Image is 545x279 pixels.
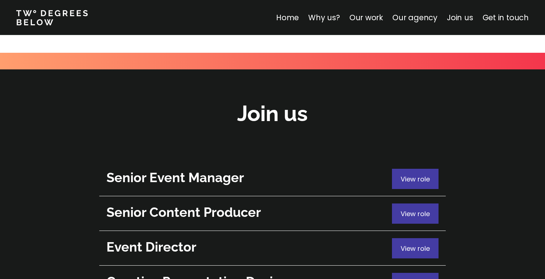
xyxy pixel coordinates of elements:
[106,238,388,256] h2: Event Director
[106,169,388,186] h2: Senior Event Manager
[276,12,299,23] a: Home
[401,244,430,253] span: View role
[308,12,340,23] a: Why us?
[447,12,473,23] a: Join us
[99,196,446,231] a: View role
[401,209,430,218] span: View role
[349,12,383,23] a: Our work
[99,162,446,196] a: View role
[99,231,446,266] a: View role
[106,203,388,221] h2: Senior Content Producer
[483,12,529,23] a: Get in touch
[237,99,308,128] h2: Join us
[392,12,437,23] a: Our agency
[401,175,430,184] span: View role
